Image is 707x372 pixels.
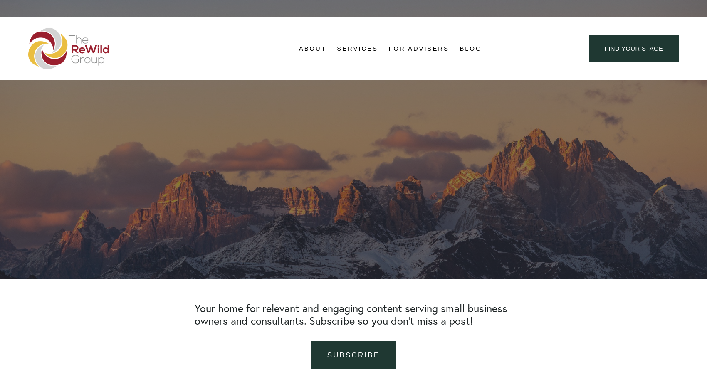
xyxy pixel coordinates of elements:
a: For Advisers [388,42,449,55]
a: find your stage [589,35,679,62]
span: About [299,43,326,54]
a: Blog [460,42,482,55]
a: subscribe [311,341,396,369]
a: folder dropdown [337,42,378,55]
h2: Your home for relevant and engaging content serving small business owners and consultants. Subscr... [195,302,513,327]
a: folder dropdown [299,42,326,55]
span: Services [337,43,378,54]
img: The ReWild Group [28,28,110,69]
